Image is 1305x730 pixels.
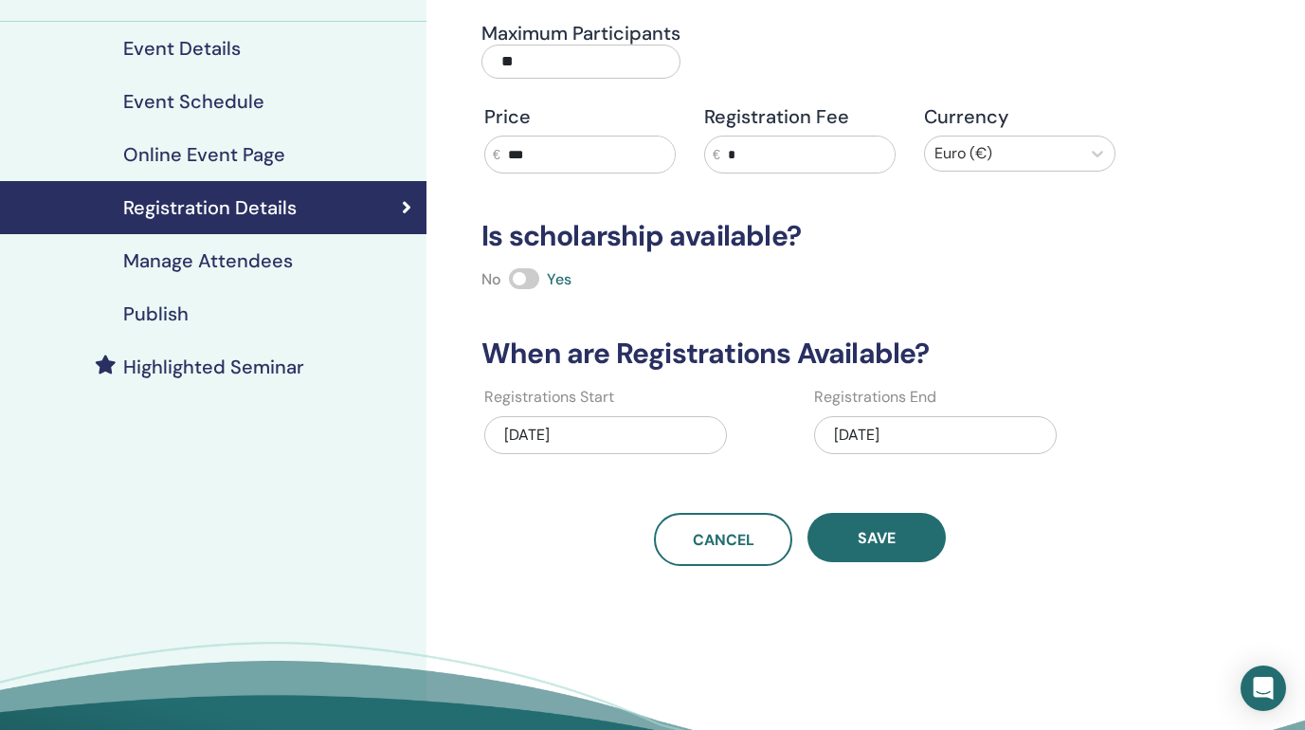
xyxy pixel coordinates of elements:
h3: When are Registrations Available? [470,337,1130,371]
h4: Publish [123,302,189,325]
h4: Event Details [123,37,241,60]
h4: Online Event Page [123,143,285,166]
span: Yes [547,269,571,289]
span: € [493,145,500,165]
h4: Registration Details [123,196,297,219]
h4: Price [484,105,676,128]
button: Save [807,513,946,562]
h4: Highlighted Seminar [123,356,304,378]
span: Cancel [693,530,754,550]
label: Registrations Start [484,386,614,409]
a: Cancel [654,513,792,566]
h4: Registration Fee [704,105,896,128]
input: Maximum Participants [481,45,680,79]
h4: Manage Attendees [123,249,293,272]
h4: Event Schedule [123,90,264,113]
span: Save [858,528,896,548]
div: [DATE] [814,416,1057,454]
h4: Currency [924,105,1115,128]
span: No [481,269,501,289]
h4: Maximum Participants [481,22,680,45]
div: [DATE] [484,416,727,454]
h3: Is scholarship available? [470,219,1130,253]
label: Registrations End [814,386,936,409]
span: € [713,145,720,165]
div: Open Intercom Messenger [1241,666,1286,711]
